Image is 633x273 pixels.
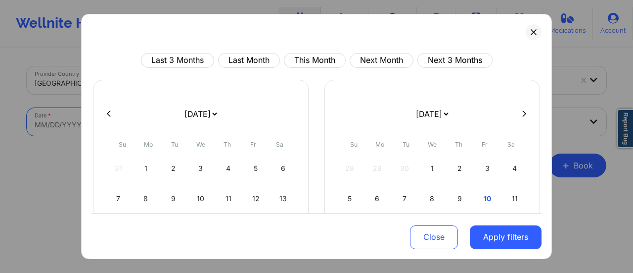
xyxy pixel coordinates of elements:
[403,141,409,148] abbr: Tuesday
[188,155,214,182] div: Wed Sep 03 2025
[216,185,241,213] div: Thu Sep 11 2025
[106,185,131,213] div: Sun Sep 07 2025
[141,53,214,68] button: Last 3 Months
[392,185,417,213] div: Tue Oct 07 2025
[375,141,384,148] abbr: Monday
[188,185,214,213] div: Wed Sep 10 2025
[420,155,445,182] div: Wed Oct 01 2025
[337,185,362,213] div: Sun Oct 05 2025
[420,185,445,213] div: Wed Oct 08 2025
[447,155,472,182] div: Thu Oct 02 2025
[410,225,458,249] button: Close
[455,141,462,148] abbr: Thursday
[271,185,296,213] div: Sat Sep 13 2025
[475,185,500,213] div: Fri Oct 10 2025
[365,185,390,213] div: Mon Oct 06 2025
[243,155,269,182] div: Fri Sep 05 2025
[134,155,159,182] div: Mon Sep 01 2025
[276,141,283,148] abbr: Saturday
[350,141,358,148] abbr: Sunday
[134,185,159,213] div: Mon Sep 08 2025
[216,155,241,182] div: Thu Sep 04 2025
[171,141,178,148] abbr: Tuesday
[447,185,472,213] div: Thu Oct 09 2025
[218,53,280,68] button: Last Month
[502,155,527,182] div: Sat Oct 04 2025
[502,185,527,213] div: Sat Oct 11 2025
[250,141,256,148] abbr: Friday
[475,155,500,182] div: Fri Oct 03 2025
[196,141,205,148] abbr: Wednesday
[417,53,493,68] button: Next 3 Months
[144,141,153,148] abbr: Monday
[161,155,186,182] div: Tue Sep 02 2025
[428,141,437,148] abbr: Wednesday
[119,141,126,148] abbr: Sunday
[271,155,296,182] div: Sat Sep 06 2025
[161,185,186,213] div: Tue Sep 09 2025
[350,53,413,68] button: Next Month
[507,141,515,148] abbr: Saturday
[482,141,488,148] abbr: Friday
[470,225,542,249] button: Apply filters
[243,185,269,213] div: Fri Sep 12 2025
[284,53,346,68] button: This Month
[224,141,231,148] abbr: Thursday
